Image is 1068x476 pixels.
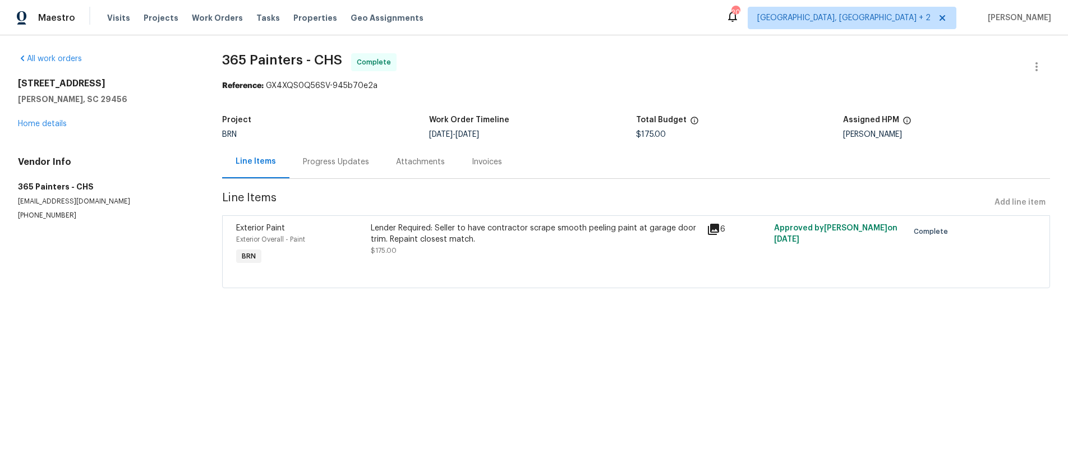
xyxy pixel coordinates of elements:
[222,116,251,124] h5: Project
[18,181,195,192] h5: 365 Painters - CHS
[237,251,260,262] span: BRN
[636,131,666,138] span: $175.00
[371,223,700,245] div: Lender Required: Seller to have contractor scrape smooth peeling paint at garage door trim. Repai...
[222,53,342,67] span: 365 Painters - CHS
[192,12,243,24] span: Work Orders
[983,12,1051,24] span: [PERSON_NAME]
[357,57,395,68] span: Complete
[303,156,369,168] div: Progress Updates
[18,120,67,128] a: Home details
[222,80,1050,91] div: GX4XQS0Q56SV-945b70e2a
[774,224,897,243] span: Approved by [PERSON_NAME] on
[222,192,990,213] span: Line Items
[843,131,1050,138] div: [PERSON_NAME]
[731,7,739,18] div: 20
[429,116,509,124] h5: Work Order Timeline
[903,116,912,131] span: The hpm assigned to this work order.
[843,116,899,124] h5: Assigned HPM
[914,226,952,237] span: Complete
[144,12,178,24] span: Projects
[690,116,699,131] span: The total cost of line items that have been proposed by Opendoor. This sum includes line items th...
[236,236,305,243] span: Exterior Overall - Paint
[472,156,502,168] div: Invoices
[396,156,445,168] div: Attachments
[774,235,799,243] span: [DATE]
[18,211,195,220] p: [PHONE_NUMBER]
[757,12,931,24] span: [GEOGRAPHIC_DATA], [GEOGRAPHIC_DATA] + 2
[455,131,479,138] span: [DATE]
[18,156,195,168] h4: Vendor Info
[222,82,264,90] b: Reference:
[707,223,767,236] div: 6
[256,14,280,22] span: Tasks
[18,55,82,63] a: All work orders
[18,94,195,105] h5: [PERSON_NAME], SC 29456
[429,131,479,138] span: -
[38,12,75,24] span: Maestro
[18,78,195,89] h2: [STREET_ADDRESS]
[18,197,195,206] p: [EMAIL_ADDRESS][DOMAIN_NAME]
[636,116,687,124] h5: Total Budget
[293,12,337,24] span: Properties
[351,12,423,24] span: Geo Assignments
[371,247,397,254] span: $175.00
[107,12,130,24] span: Visits
[429,131,453,138] span: [DATE]
[236,224,285,232] span: Exterior Paint
[222,131,237,138] span: BRN
[236,156,276,167] div: Line Items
